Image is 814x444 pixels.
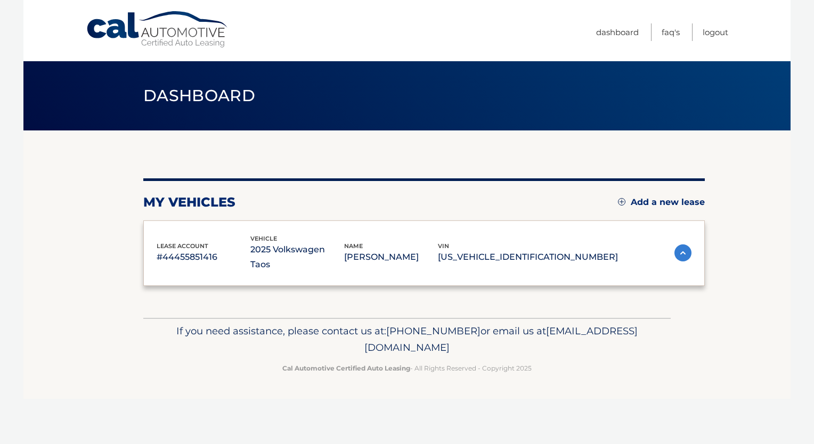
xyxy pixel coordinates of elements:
[250,235,277,242] span: vehicle
[150,323,664,357] p: If you need assistance, please contact us at: or email us at
[344,250,438,265] p: [PERSON_NAME]
[250,242,344,272] p: 2025 Volkswagen Taos
[282,364,410,372] strong: Cal Automotive Certified Auto Leasing
[150,363,664,374] p: - All Rights Reserved - Copyright 2025
[703,23,728,41] a: Logout
[674,244,691,261] img: accordion-active.svg
[618,197,705,208] a: Add a new lease
[386,325,481,337] span: [PHONE_NUMBER]
[86,11,230,48] a: Cal Automotive
[596,23,639,41] a: Dashboard
[157,250,250,265] p: #44455851416
[618,198,625,205] img: add.svg
[438,242,449,250] span: vin
[143,194,235,210] h2: my vehicles
[157,242,208,250] span: lease account
[143,86,255,105] span: Dashboard
[438,250,618,265] p: [US_VEHICLE_IDENTIFICATION_NUMBER]
[662,23,680,41] a: FAQ's
[344,242,363,250] span: name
